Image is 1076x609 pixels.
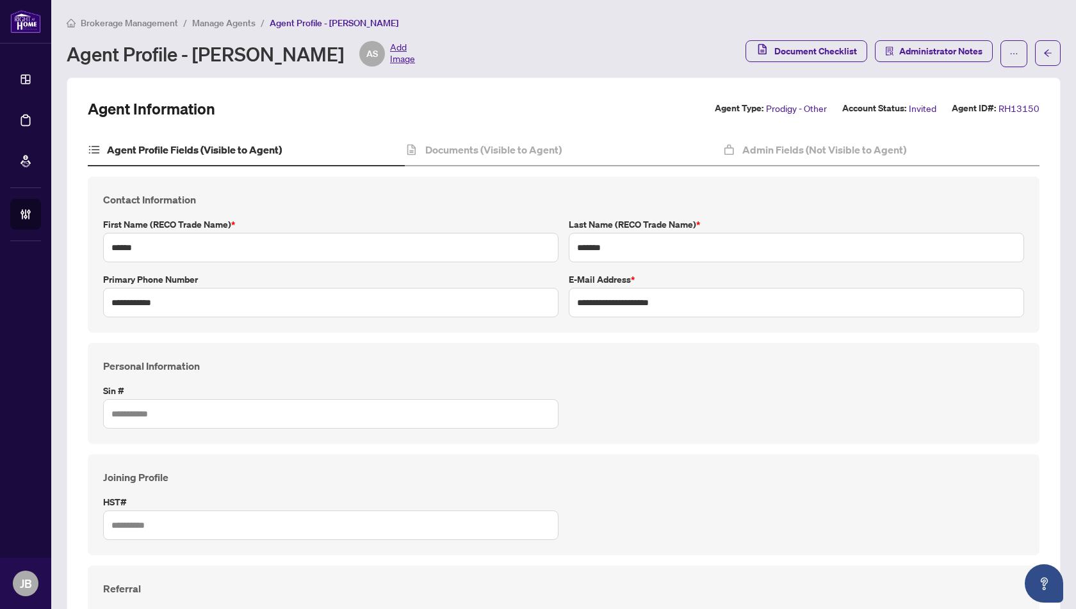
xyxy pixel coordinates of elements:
label: Primary Phone Number [103,273,558,287]
span: Invited [909,101,936,116]
span: Manage Agents [192,17,256,29]
label: Sin # [103,384,558,398]
span: Add Image [390,41,415,67]
span: Document Checklist [774,41,857,61]
h4: Contact Information [103,192,1024,207]
span: Administrator Notes [899,41,982,61]
button: Open asap [1025,564,1063,603]
h2: Agent Information [88,99,215,119]
button: Document Checklist [746,40,867,62]
label: Agent ID#: [952,101,996,116]
label: E-mail Address [569,273,1024,287]
label: Agent Type: [715,101,763,116]
label: First Name (RECO Trade Name) [103,217,558,232]
span: ellipsis [1009,49,1018,58]
li: / [261,15,265,30]
h4: Documents (Visible to Agent) [425,142,562,157]
img: logo [10,10,41,33]
span: solution [885,47,894,56]
label: Last Name (RECO Trade Name) [569,217,1024,232]
div: Agent Profile - [PERSON_NAME] [67,41,415,67]
label: HST# [103,495,558,509]
span: home [67,19,76,28]
button: Administrator Notes [875,40,993,62]
label: Account Status: [842,101,906,116]
span: Agent Profile - [PERSON_NAME] [270,17,398,29]
h4: Admin Fields (Not Visible to Agent) [742,142,906,157]
li: / [183,15,187,30]
span: AS [366,47,378,61]
h4: Personal Information [103,358,1024,374]
h4: Joining Profile [103,470,1024,485]
h4: Referral [103,581,1024,596]
h4: Agent Profile Fields (Visible to Agent) [107,142,282,157]
span: RH13150 [999,101,1039,116]
span: arrow-left [1043,49,1052,58]
span: Brokerage Management [81,17,178,29]
span: Prodigy - Other [766,101,827,116]
span: JB [20,574,32,592]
